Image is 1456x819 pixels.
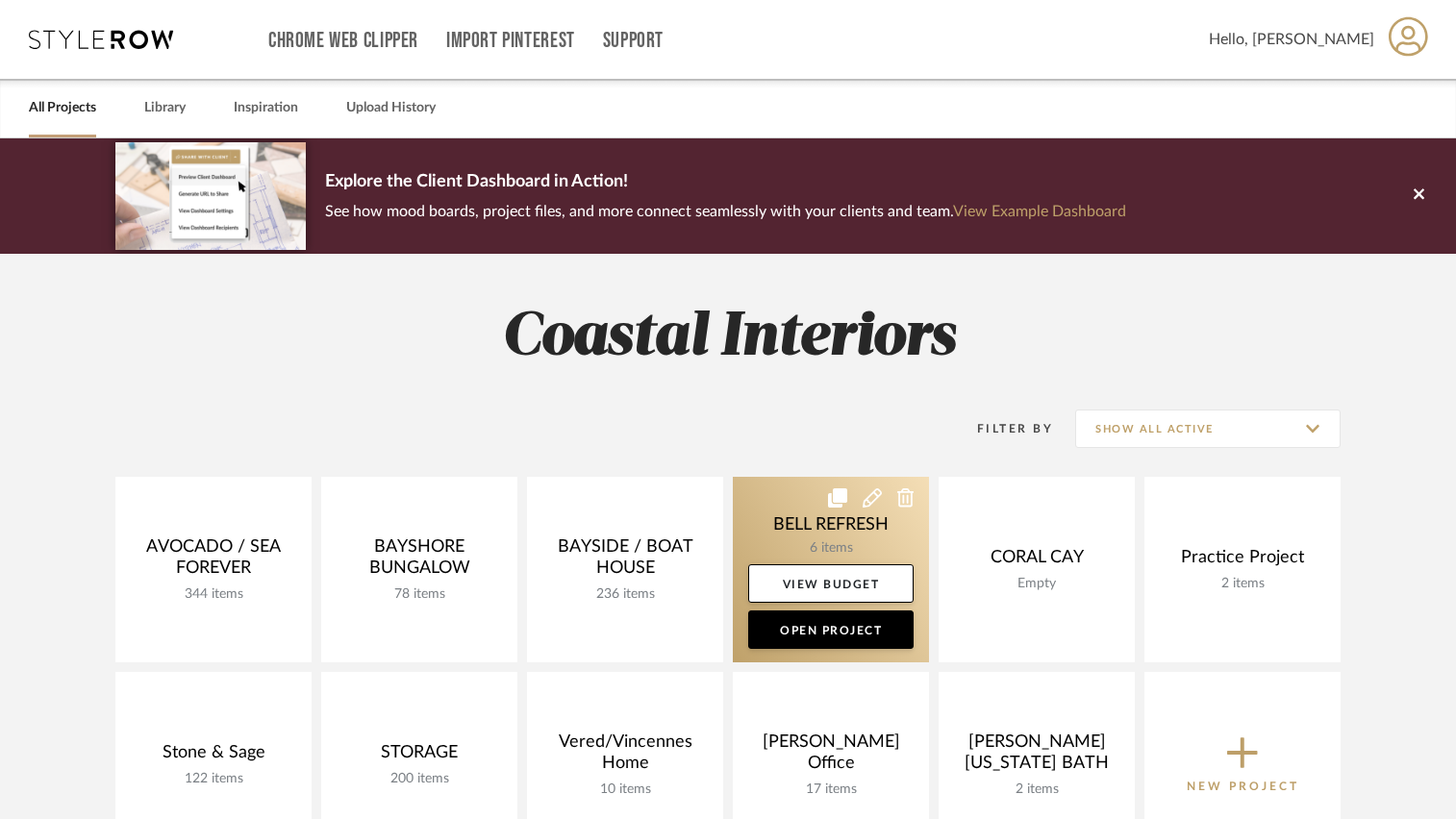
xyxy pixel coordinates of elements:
[748,610,914,649] a: Open Project
[325,198,1126,225] p: See how mood boards, project files, and more connect seamlessly with your clients and team.
[144,95,186,121] a: Library
[234,95,298,121] a: Inspiration
[954,576,1119,592] div: Empty
[29,95,96,121] a: All Projects
[952,419,1053,438] div: Filter By
[748,564,914,603] a: View Budget
[603,33,664,49] a: Support
[115,142,306,249] img: d5d033c5-7b12-40c2-a960-1ecee1989c38.png
[542,536,708,586] div: BAYSIDE / BOAT HOUSE
[446,33,575,49] a: Import Pinterest
[954,732,1119,782] div: [PERSON_NAME] [US_STATE] BATH
[1160,547,1325,576] div: Practice Project
[337,586,502,603] div: 78 items
[325,167,1126,198] p: Explore the Client Dashboard in Action!
[131,586,296,603] div: 344 items
[36,302,1420,374] h2: Coastal Interiors
[337,536,502,586] div: BAYSHORE BUNGALOW
[542,732,708,782] div: Vered/Vincennes Home
[337,742,502,771] div: STORAGE
[131,536,296,586] div: AVOCADO / SEA FOREVER
[542,586,708,603] div: 236 items
[954,782,1119,798] div: 2 items
[346,95,436,121] a: Upload History
[1209,28,1374,51] span: Hello, [PERSON_NAME]
[748,782,914,798] div: 17 items
[337,771,502,787] div: 200 items
[954,547,1119,576] div: CORAL CAY
[748,732,914,782] div: [PERSON_NAME] Office
[131,742,296,771] div: Stone & Sage
[953,204,1126,219] a: View Example Dashboard
[542,782,708,798] div: 10 items
[131,771,296,787] div: 122 items
[268,33,418,49] a: Chrome Web Clipper
[1160,576,1325,592] div: 2 items
[1187,777,1299,796] p: New Project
